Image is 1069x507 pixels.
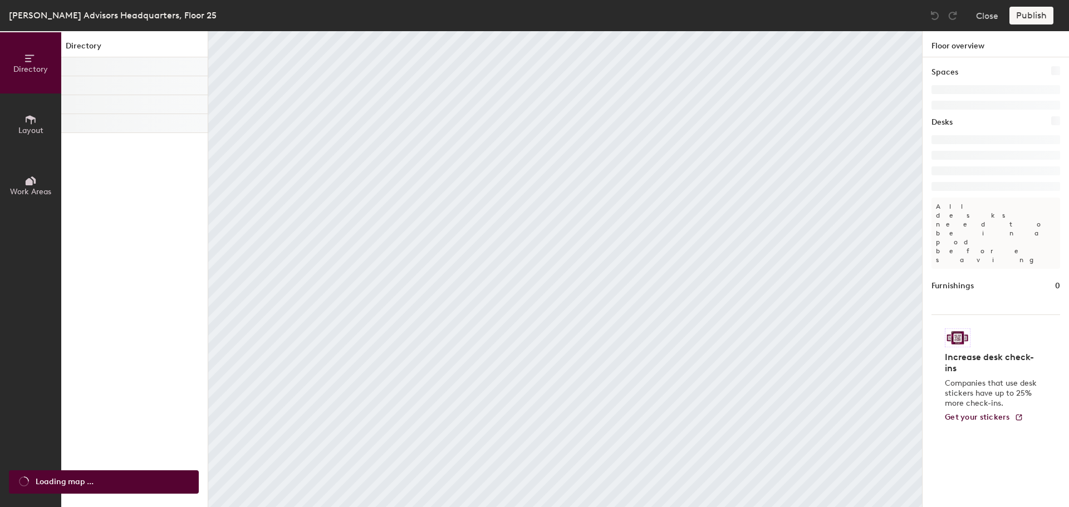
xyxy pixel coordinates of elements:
img: Redo [947,10,958,21]
button: Close [976,7,998,24]
a: Get your stickers [945,413,1023,422]
div: [PERSON_NAME] Advisors Headquarters, Floor 25 [9,8,217,22]
h1: Directory [61,40,208,57]
span: Work Areas [10,187,51,196]
span: Directory [13,65,48,74]
h1: 0 [1055,280,1060,292]
img: Sticker logo [945,328,970,347]
h1: Floor overview [923,31,1069,57]
h1: Spaces [931,66,958,78]
span: Layout [18,126,43,135]
img: Undo [929,10,940,21]
h1: Desks [931,116,953,129]
h1: Furnishings [931,280,974,292]
p: Companies that use desk stickers have up to 25% more check-ins. [945,378,1040,408]
canvas: Map [208,31,922,507]
p: All desks need to be in a pod before saving [931,198,1060,269]
h4: Increase desk check-ins [945,352,1040,374]
span: Get your stickers [945,412,1010,422]
span: Loading map ... [36,476,94,488]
